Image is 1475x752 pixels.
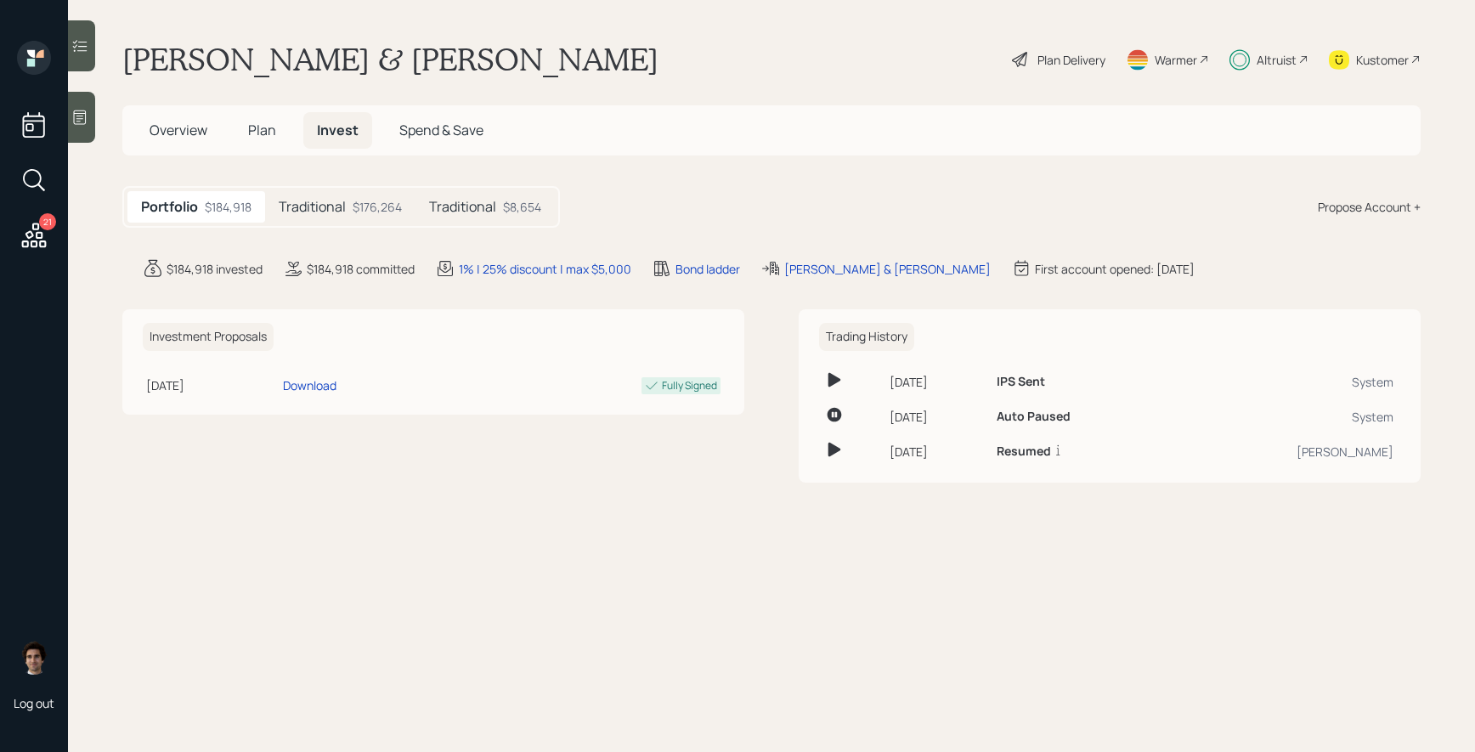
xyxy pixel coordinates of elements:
div: 1% | 25% discount | max $5,000 [459,260,631,278]
div: Warmer [1155,51,1197,69]
img: harrison-schaefer-headshot-2.png [17,641,51,675]
div: Kustomer [1356,51,1409,69]
h5: Portfolio [141,199,198,215]
h5: Traditional [429,199,496,215]
div: 21 [39,213,56,230]
h6: Trading History [819,323,914,351]
h6: Resumed [997,444,1051,459]
span: Plan [248,121,276,139]
div: First account opened: [DATE] [1035,260,1195,278]
div: $184,918 [205,198,251,216]
div: [DATE] [146,376,276,394]
div: Bond ladder [675,260,740,278]
div: Download [283,376,336,394]
span: Invest [317,121,359,139]
div: [PERSON_NAME] [1178,443,1393,461]
h6: Auto Paused [997,410,1071,424]
div: System [1178,373,1393,391]
div: $184,918 committed [307,260,415,278]
div: [DATE] [890,443,983,461]
div: [PERSON_NAME] & [PERSON_NAME] [784,260,991,278]
div: Fully Signed [662,378,717,393]
div: Altruist [1257,51,1297,69]
div: $184,918 invested [167,260,263,278]
h6: IPS Sent [997,375,1045,389]
div: [DATE] [890,408,983,426]
h6: Investment Proposals [143,323,274,351]
div: Propose Account + [1318,198,1421,216]
div: System [1178,408,1393,426]
h1: [PERSON_NAME] & [PERSON_NAME] [122,41,658,78]
div: [DATE] [890,373,983,391]
span: Spend & Save [399,121,483,139]
div: Plan Delivery [1037,51,1105,69]
h5: Traditional [279,199,346,215]
div: $176,264 [353,198,402,216]
div: $8,654 [503,198,541,216]
div: Log out [14,695,54,711]
span: Overview [150,121,207,139]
